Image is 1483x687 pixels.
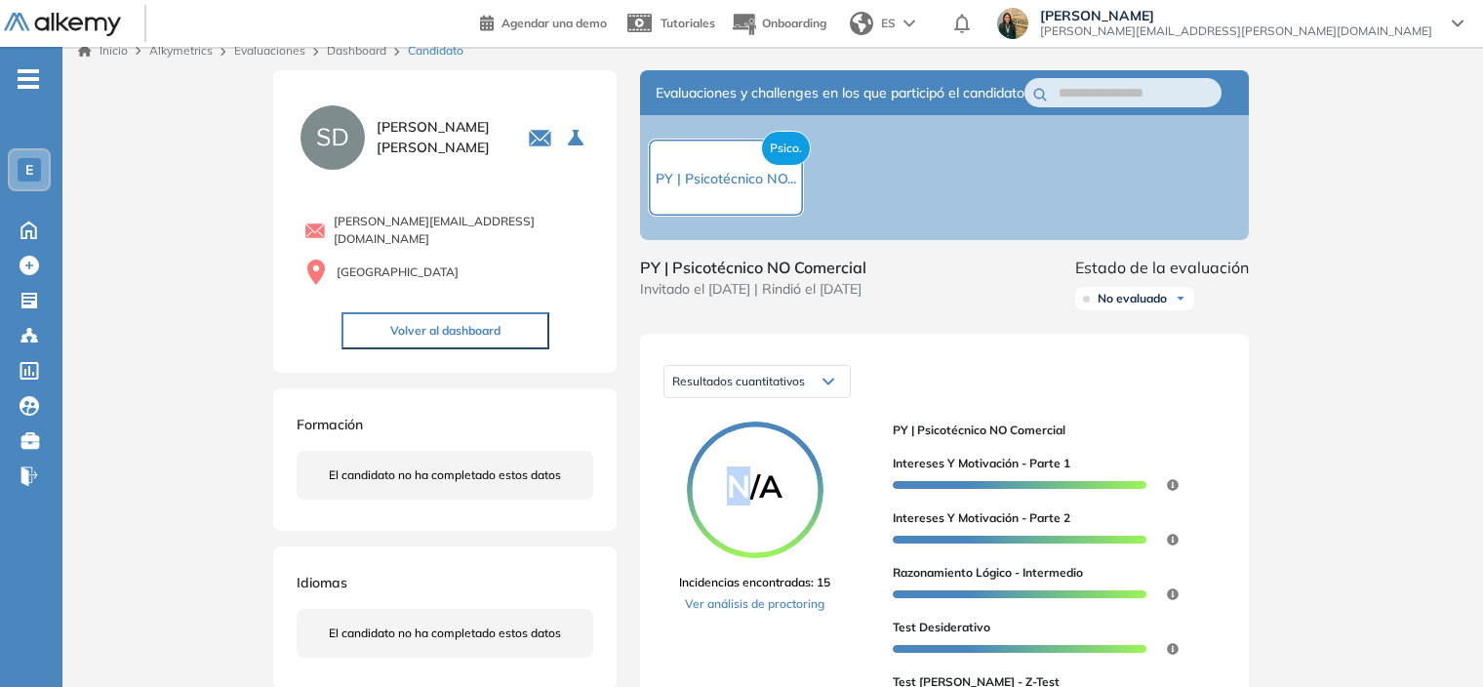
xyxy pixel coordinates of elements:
[327,43,386,58] a: Dashboard
[337,263,459,281] span: [GEOGRAPHIC_DATA]
[881,15,896,32] span: ES
[761,131,811,166] span: Psico.
[850,12,873,35] img: world
[903,20,915,27] img: arrow
[1098,291,1167,306] span: No evaluado
[1040,8,1432,23] span: [PERSON_NAME]
[640,279,866,300] span: Invitado el [DATE] | Rindió el [DATE]
[149,43,213,58] span: Alkymetrics
[661,16,715,30] span: Tutoriales
[78,42,128,60] a: Inicio
[341,312,549,349] button: Volver al dashboard
[334,213,593,248] span: [PERSON_NAME][EMAIL_ADDRESS][DOMAIN_NAME]
[329,625,561,642] span: El candidato no ha completado estos datos
[640,256,866,279] span: PY | Psicotécnico NO Comercial
[234,43,305,58] a: Evaluaciones
[656,83,1024,103] span: Evaluaciones y challenges en los que participó el candidato
[4,13,121,37] img: Logo
[480,10,607,33] a: Agendar una demo
[1040,23,1432,39] span: [PERSON_NAME][EMAIL_ADDRESS][PERSON_NAME][DOMAIN_NAME]
[329,466,561,484] span: El candidato no ha completado estos datos
[679,595,830,613] a: Ver análisis de proctoring
[408,42,463,60] span: Candidato
[893,422,1210,439] span: PY | Psicotécnico NO Comercial
[762,16,826,30] span: Onboarding
[25,162,33,178] span: E
[656,170,796,187] span: PY | Psicotécnico NO...
[297,574,347,591] span: Idiomas
[377,117,504,158] span: [PERSON_NAME] [PERSON_NAME]
[501,16,607,30] span: Agendar una demo
[893,509,1070,527] span: Intereses y Motivación - Parte 2
[893,455,1070,472] span: Intereses y Motivación - Parte 1
[672,374,805,388] span: Resultados cuantitativos
[297,416,363,433] span: Formación
[893,564,1083,582] span: Razonamiento Lógico - Intermedio
[297,101,369,174] img: PROFILE_MENU_LOGO_USER
[731,3,826,45] button: Onboarding
[679,574,830,591] span: Incidencias encontradas: 15
[1075,256,1249,279] span: Estado de la evaluación
[687,470,823,502] span: N/A
[1175,293,1186,304] img: Ícono de flecha
[18,77,39,81] i: -
[1385,593,1483,687] iframe: Chat Widget
[893,619,990,636] span: Test Desiderativo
